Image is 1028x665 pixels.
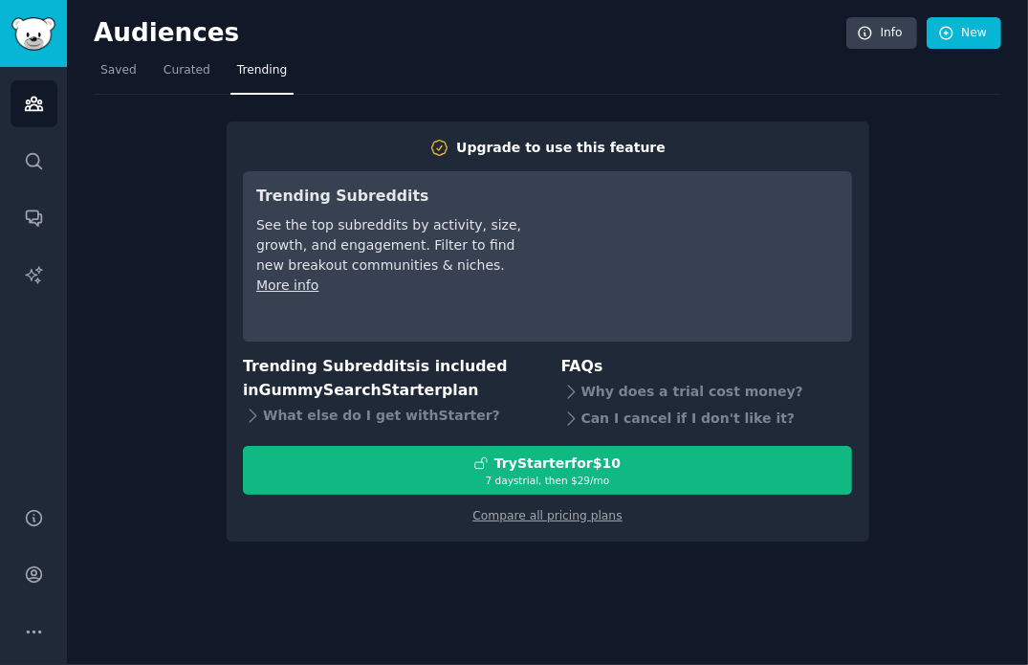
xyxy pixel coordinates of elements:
h3: FAQs [561,355,853,379]
span: Saved [100,62,137,79]
span: Curated [164,62,210,79]
span: GummySearch Starter [259,381,442,399]
div: What else do I get with Starter ? [243,402,535,429]
a: Compare all pricing plans [472,509,622,522]
a: Trending [230,55,294,95]
div: Upgrade to use this feature [456,138,666,158]
div: Why does a trial cost money? [561,379,853,406]
a: More info [256,277,318,293]
h3: Trending Subreddits [256,185,525,209]
h2: Audiences [94,18,846,49]
iframe: YouTube video player [552,185,839,328]
button: TryStarterfor$107 daystrial, then $29/mo [243,446,852,495]
div: 7 days trial, then $ 29 /mo [244,474,851,487]
a: New [927,17,1001,50]
div: See the top subreddits by activity, size, growth, and engagement. Filter to find new breakout com... [256,215,525,276]
div: Try Starter for $10 [494,454,621,474]
span: Trending [237,62,287,79]
a: Saved [94,55,143,95]
a: Curated [157,55,217,95]
a: Info [846,17,917,50]
div: Can I cancel if I don't like it? [561,406,853,432]
h3: Trending Subreddits is included in plan [243,355,535,402]
img: GummySearch logo [11,17,55,51]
